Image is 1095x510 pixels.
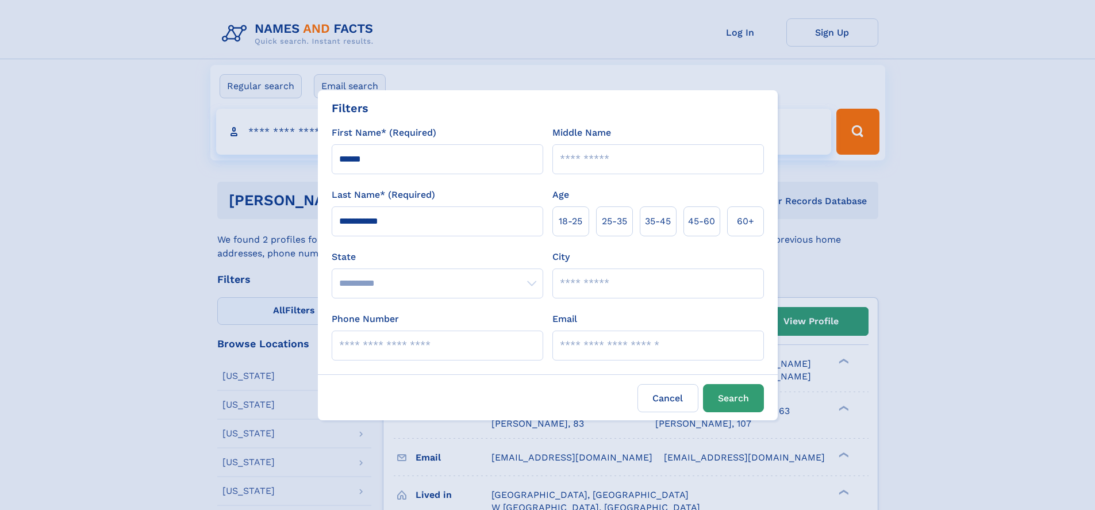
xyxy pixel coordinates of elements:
span: 60+ [737,214,754,228]
label: Last Name* (Required) [332,188,435,202]
label: First Name* (Required) [332,126,436,140]
label: Cancel [637,384,698,412]
label: Phone Number [332,312,399,326]
label: Email [552,312,577,326]
label: Middle Name [552,126,611,140]
span: 35‑45 [645,214,671,228]
span: 25‑35 [602,214,627,228]
label: Age [552,188,569,202]
span: 45‑60 [688,214,715,228]
label: State [332,250,543,264]
button: Search [703,384,764,412]
label: City [552,250,570,264]
span: 18‑25 [559,214,582,228]
div: Filters [332,99,368,117]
